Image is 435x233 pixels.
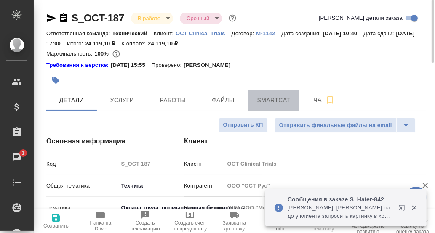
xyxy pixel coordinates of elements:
[288,195,393,204] p: Сообщения в заказе S_Haier-842
[112,30,154,37] p: Технический
[123,209,168,233] button: Создать рекламацию
[275,118,416,133] div: split button
[152,61,184,69] p: Проверено:
[154,30,176,37] p: Клиент:
[118,179,262,193] div: Техника
[184,15,212,22] button: Срочный
[46,160,118,168] p: Код
[223,120,263,130] span: Отправить КП
[102,95,142,106] span: Услуги
[46,61,111,69] a: Требования к верстке:
[224,201,426,214] input: Пустое поле
[78,209,123,233] button: Папка на Drive
[43,223,69,229] span: Сохранить
[67,40,85,47] p: Итого:
[2,147,32,168] a: 1
[51,95,92,106] span: Детали
[319,14,403,22] span: [PERSON_NAME] детали заказа
[275,118,397,133] button: Отправить финальные файлы на email
[111,48,122,59] button: 0.00 RUB;
[173,220,207,232] span: Создать счет на предоплату
[203,95,243,106] span: Файлы
[121,40,148,47] p: К оплате:
[288,204,393,220] p: [PERSON_NAME]: [PERSON_NAME] надо у клиента запросить картинку в хорошем качестве, которую они на...
[224,180,426,192] input: Пустое поле
[148,40,184,47] p: 24 119,10 ₽
[34,209,78,233] button: Сохранить
[256,30,281,37] p: M-1142
[16,149,29,157] span: 1
[212,209,257,233] button: Заявка на доставку
[406,187,427,208] button: 🙏
[46,61,111,69] div: Нажми, чтобы открыть папку с инструкцией
[281,30,323,37] p: Дата создания:
[152,95,193,106] span: Работы
[184,61,237,69] p: [PERSON_NAME]
[304,95,344,105] span: Чат
[46,204,118,212] p: Тематика
[46,50,94,57] p: Маржинальность:
[224,158,426,170] input: Пустое поле
[393,199,414,220] button: Открыть в новой вкладке
[59,13,69,23] button: Скопировать ссылку
[94,50,111,57] p: 100%
[131,13,173,24] div: В работе
[227,13,238,24] button: Доп статусы указывают на важность/срочность заказа
[85,40,121,47] p: 24 119,10 ₽
[323,30,364,37] p: [DATE] 10:40
[254,95,294,106] span: Smartcat
[72,12,124,24] a: S_OCT-187
[118,158,262,170] input: Пустое поле
[111,61,152,69] p: [DATE] 15:55
[128,220,163,232] span: Создать рекламацию
[118,201,262,215] div: Охрана труда, промышленная безопасность, экология и стандартизация
[176,30,232,37] p: OCT Clinical Trials
[256,209,301,233] button: Добавить Todo
[406,204,423,212] button: Закрыть
[180,13,222,24] div: В работе
[217,220,252,232] span: Заявка на доставку
[256,29,281,37] a: M-1142
[46,71,65,90] button: Добавить тэг
[46,30,112,37] p: Ответственная команда:
[135,15,163,22] button: В работе
[325,95,335,105] svg: Подписаться
[46,136,150,146] h4: Основная информация
[232,30,256,37] p: Договор:
[46,182,118,190] p: Общая тематика
[176,29,232,37] a: OCT Clinical Trials
[363,30,396,37] p: Дата сдачи:
[46,13,56,23] button: Скопировать ссылку для ЯМессенджера
[83,220,118,232] span: Папка на Drive
[184,136,426,146] h4: Клиент
[262,220,296,232] span: Добавить Todo
[279,121,392,130] span: Отправить финальные файлы на email
[168,209,212,233] button: Создать счет на предоплату
[219,118,268,132] button: Отправить КП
